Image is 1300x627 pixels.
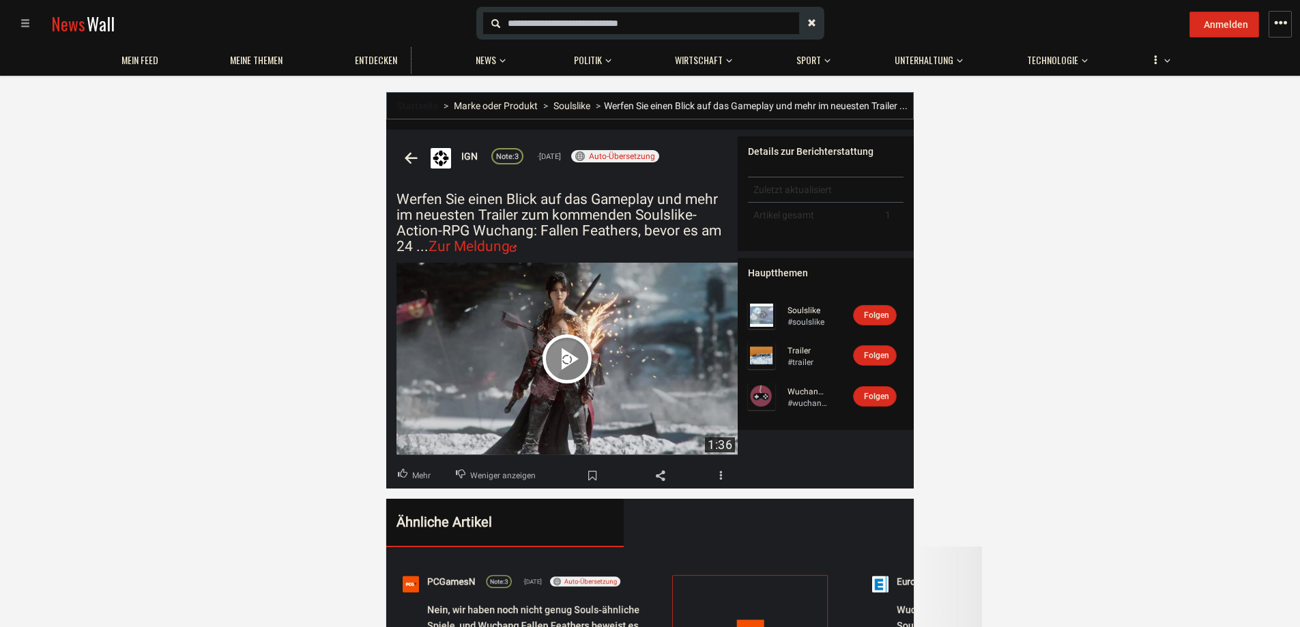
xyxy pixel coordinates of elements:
span: [DATE] [537,151,561,163]
video: Your browser does not support the video tag. [396,263,738,454]
span: Anmelden [1204,19,1248,30]
span: News [51,11,85,36]
a: Soulslike [788,305,828,317]
button: Unterhaltung [888,41,963,74]
span: Wall [87,11,115,36]
span: Bookmark [573,465,612,486]
div: Hauptthemen [748,266,904,280]
a: NewsWall [51,11,115,36]
img: Profilbild von Soulslike [748,302,775,329]
div: Ähnliche Artikel [396,512,573,532]
span: Unterhaltung [895,54,953,66]
img: Profilbild von Wuchang: Fallen Feathers [748,383,775,410]
span: News [476,54,496,66]
div: Details zur Berichterstattung [748,145,904,158]
a: Trailer [788,345,828,357]
div: 3 [490,577,508,587]
img: Profilbild von Trailer [748,342,775,369]
span: Folgen [864,392,889,401]
button: Technologie [1020,41,1088,74]
a: Unterhaltung [888,47,960,74]
span: Meine Themen [230,54,283,66]
button: Politik [567,41,611,74]
span: Note: [496,152,515,161]
a: Technologie [1020,47,1085,74]
span: Entdecken [355,54,397,66]
a: Startseite [397,100,438,111]
span: Share [641,465,680,486]
a: Marke oder Produkt [454,100,538,111]
span: Mehr [412,467,431,485]
div: 3 [496,151,519,163]
div: 1:36 [705,437,735,452]
button: Downvote [444,463,547,489]
td: 1 [880,203,904,228]
button: Wirtschaft [668,41,732,74]
span: Werfen Sie einen Blick auf das Gameplay und mehr im neuesten Trailer ... [604,100,908,111]
span: Technologie [1027,54,1078,66]
a: Soulslike [553,100,590,111]
a: Politik [567,47,609,74]
button: Anmelden [1189,12,1259,38]
span: [DATE] [523,577,542,587]
span: Note: [490,579,505,585]
span: Sport [796,54,821,66]
span: Folgen [864,351,889,360]
h1: Werfen Sie einen Blick auf das Gameplay und mehr im neuesten Trailer zum kommenden Soulslike-Acti... [396,192,727,254]
img: Profilbild von Eurogamer [872,576,889,592]
a: PCGamesN [427,574,475,589]
span: Folgen [864,310,889,320]
a: IGN [461,149,478,164]
a: News [469,47,503,74]
span: Wirtschaft [675,54,723,66]
img: Profilbild von IGN [431,148,451,169]
a: Zur Meldung [429,238,517,254]
div: #trailer [788,357,828,368]
span: Mein Feed [121,54,158,66]
a: Note:3 [486,575,512,588]
td: Artikel gesamt [748,203,879,228]
button: News [469,41,510,74]
span: Politik [574,54,602,66]
img: Profilbild von PCGamesN [403,576,419,592]
td: Zuletzt aktualisiert [748,177,879,203]
a: Eurogamer [897,574,942,589]
div: #wuchang-fallen-feathers [788,398,828,409]
button: Upvote [386,463,442,489]
button: Auto-Übersetzung [550,577,620,586]
div: #soulslike [788,317,828,328]
button: Sport [790,41,830,74]
a: Sport [790,47,828,74]
a: Note:3 [491,148,523,164]
a: Wuchang: Fallen Feathers [788,386,828,398]
span: Weniger anzeigen [470,467,536,485]
button: Auto-Übersetzung [571,150,659,162]
a: Wirtschaft [668,47,730,74]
